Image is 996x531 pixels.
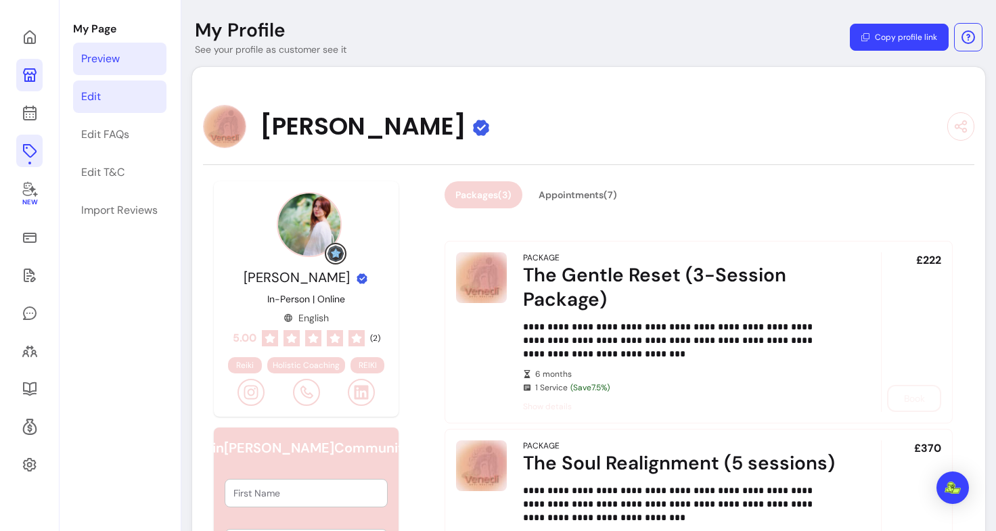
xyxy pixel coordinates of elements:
[236,360,254,371] span: Reiki
[81,51,120,67] div: Preview
[359,360,377,371] span: REIKI
[284,311,329,325] div: English
[16,259,43,292] a: Waivers
[73,194,166,227] a: Import Reviews
[523,401,843,412] span: Show details
[16,373,43,405] a: Resources
[528,181,628,208] button: Appointments(7)
[16,97,43,129] a: Calendar
[523,451,843,476] div: The Soul Realignment (5 sessions)
[456,440,507,491] img: The Soul Realignment (5 sessions)
[16,411,43,443] a: Refer & Earn
[244,269,350,286] span: [PERSON_NAME]
[260,113,466,140] span: [PERSON_NAME]
[523,263,843,312] div: The Gentle Reset (3-Session Package)
[16,59,43,91] a: My Page
[73,21,166,37] p: My Page
[850,24,949,51] button: Copy profile link
[16,21,43,53] a: Home
[73,156,166,189] a: Edit T&C
[203,105,246,148] img: Provider image
[16,335,43,367] a: Clients
[277,192,342,257] img: Provider image
[197,438,415,457] h6: Join [PERSON_NAME] Community!
[233,330,256,346] span: 5.00
[22,198,37,207] span: New
[456,252,507,303] img: The Gentle Reset (3-Session Package)
[273,360,340,371] span: Holistic Coaching
[523,440,560,451] div: Package
[73,80,166,113] a: Edit
[936,471,969,504] div: Open Intercom Messenger
[535,369,843,379] span: 6 months
[327,246,344,262] img: Grow
[16,135,43,167] a: Offerings
[523,252,560,263] div: Package
[81,126,129,143] div: Edit FAQs
[370,333,380,344] span: ( 2 )
[16,448,43,481] a: Settings
[195,43,346,56] p: See your profile as customer see it
[81,164,124,181] div: Edit T&C
[233,486,379,500] input: First Name
[16,297,43,329] a: My Messages
[81,202,158,218] div: Import Reviews
[81,89,101,105] div: Edit
[570,382,610,393] span: (Save 7.5 %)
[73,43,166,75] a: Preview
[267,292,345,306] p: In-Person | Online
[195,18,286,43] p: My Profile
[16,172,43,216] a: New
[881,252,941,412] div: £222
[16,221,43,254] a: Sales
[535,382,843,393] span: 1 Service
[73,118,166,151] a: Edit FAQs
[445,181,522,208] button: Packages(3)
